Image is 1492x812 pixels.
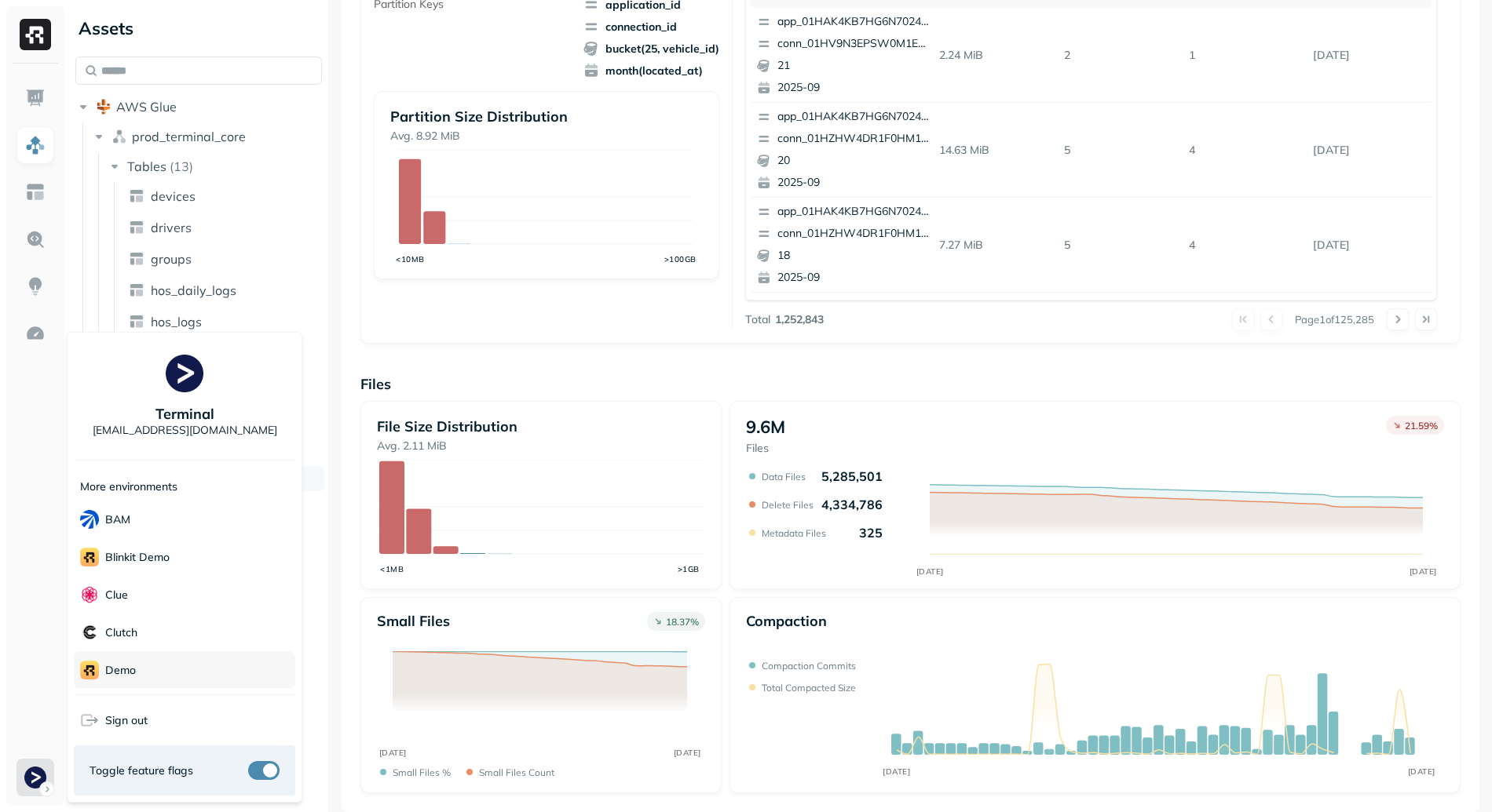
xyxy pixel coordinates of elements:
img: Terminal [166,355,203,392]
img: Clue [80,585,99,604]
p: Clue [105,588,128,603]
p: BAM [105,512,130,527]
span: Sign out [105,713,148,728]
p: demo [105,663,136,678]
p: Blinkit Demo [105,550,170,565]
p: Clutch [105,625,137,640]
p: Terminal [155,405,214,423]
img: Blinkit Demo [80,548,99,566]
p: [EMAIL_ADDRESS][DOMAIN_NAME] [93,423,277,438]
img: Clutch [80,623,99,642]
span: Toggle feature flags [90,763,193,778]
img: BAM [80,510,99,529]
img: demo [80,661,99,679]
p: More environments [80,479,177,494]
